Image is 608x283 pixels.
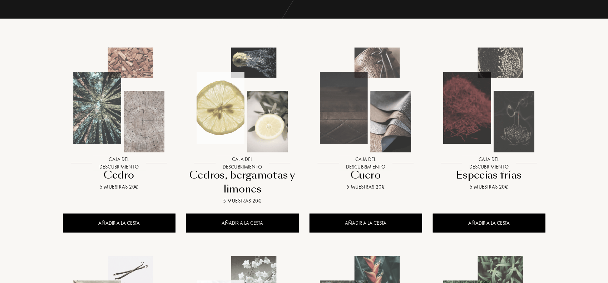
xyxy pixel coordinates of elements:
[436,183,543,191] div: 5 muestras 20€
[310,214,422,233] div: AÑADIR A LA CESTA
[433,214,545,233] div: AÑADIR A LA CESTA
[310,44,421,156] img: Cuero
[189,168,296,196] div: Cedros, bergamotas y limones
[63,214,176,233] div: AÑADIR A LA CESTA
[186,214,299,233] div: AÑADIR A LA CESTA
[66,183,173,191] div: 5 muestras 20€
[312,183,419,191] div: 5 muestras 20€
[189,197,296,205] div: 5 muestras 20€
[434,44,545,156] img: Especias frías
[64,44,175,156] img: Cedro
[187,44,298,156] img: Cedros, bergamotas y limones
